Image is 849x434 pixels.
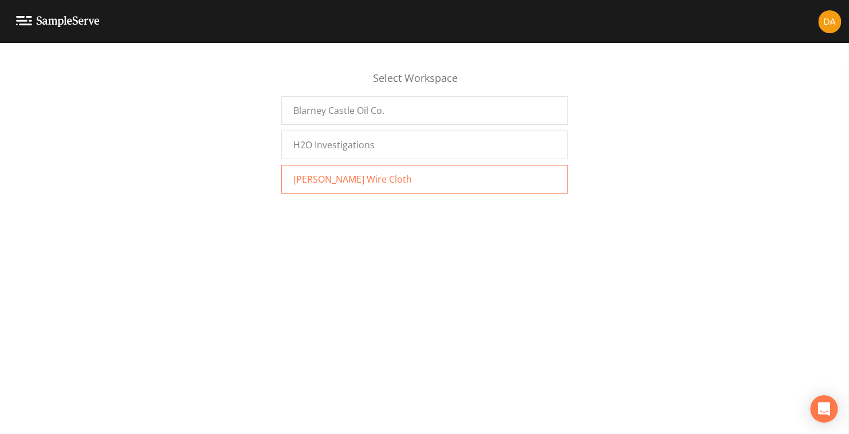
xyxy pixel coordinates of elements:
span: Blarney Castle Oil Co. [293,104,384,117]
a: Blarney Castle Oil Co. [281,96,568,125]
a: [PERSON_NAME] Wire Cloth [281,165,568,194]
span: H2O Investigations [293,138,375,152]
a: H2O Investigations [281,131,568,159]
div: Open Intercom Messenger [810,395,838,423]
img: logo [16,16,100,27]
img: e87f1c0e44c1658d59337c30f0e43455 [818,10,841,33]
span: [PERSON_NAME] Wire Cloth [293,172,412,186]
div: Select Workspace [281,70,568,96]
